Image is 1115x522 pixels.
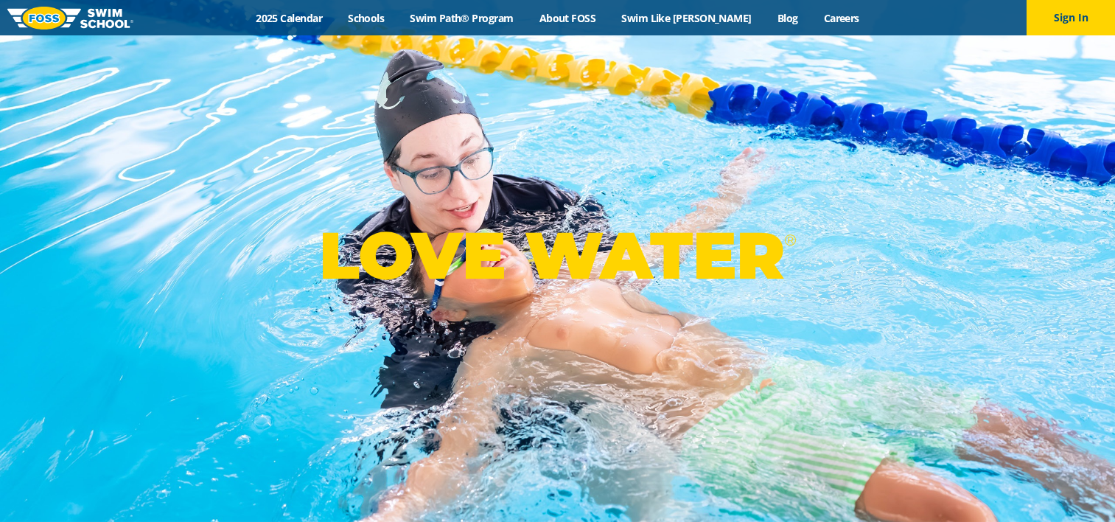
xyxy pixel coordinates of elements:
a: Swim Like [PERSON_NAME] [609,11,765,25]
a: 2025 Calendar [243,11,335,25]
a: Blog [764,11,811,25]
a: Schools [335,11,397,25]
a: Swim Path® Program [397,11,526,25]
a: About FOSS [526,11,609,25]
p: LOVE WATER [319,216,796,295]
img: FOSS Swim School Logo [7,7,133,29]
sup: ® [784,231,796,249]
a: Careers [811,11,872,25]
